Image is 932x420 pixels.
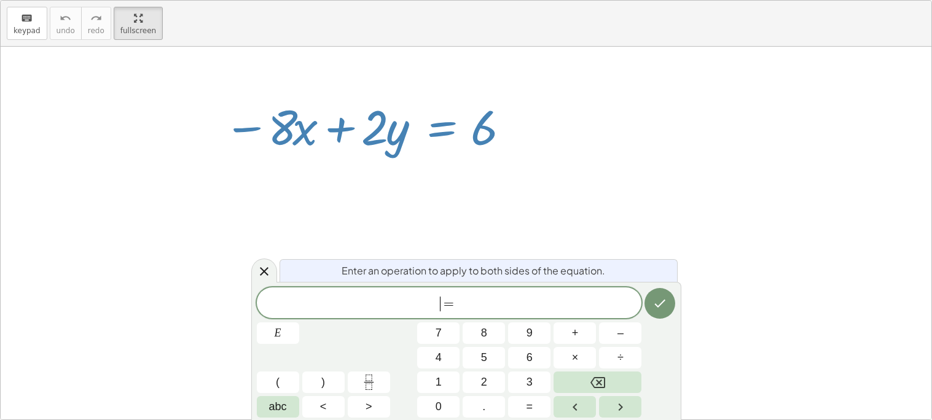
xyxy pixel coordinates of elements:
[463,371,505,393] button: 2
[276,374,280,391] span: (
[88,26,104,35] span: redo
[463,396,505,418] button: .
[120,26,156,35] span: fullscreen
[21,11,33,26] i: keyboard
[114,7,163,40] button: fullscreen
[463,322,505,344] button: 8
[527,349,533,366] span: 6
[436,349,442,366] span: 4
[348,396,390,418] button: Greater than
[60,11,71,26] i: undo
[463,347,505,368] button: 5
[302,396,345,418] button: Less than
[572,325,579,341] span: +
[302,371,345,393] button: )
[527,399,533,415] span: =
[417,322,460,344] button: 7
[257,396,299,418] button: Alphabet
[599,347,641,368] button: Divide
[554,347,596,368] button: Times
[481,325,487,341] span: 8
[257,322,299,344] button: E
[554,371,641,393] button: Backspace
[554,322,596,344] button: Plus
[320,399,327,415] span: <
[436,325,442,341] span: 7
[441,297,458,311] span: =
[275,325,281,341] span: E
[436,374,442,391] span: 1
[481,349,487,366] span: 5
[417,347,460,368] button: 4
[508,322,550,344] button: 9
[7,7,47,40] button: keyboardkeypad
[644,288,675,319] button: Done
[366,399,372,415] span: >
[617,325,624,341] span: –
[527,325,533,341] span: 9
[417,371,460,393] button: 1
[599,396,641,418] button: Right arrow
[90,11,102,26] i: redo
[348,371,390,393] button: Fraction
[321,374,325,391] span: )
[482,399,485,415] span: .
[508,347,550,368] button: 6
[508,371,550,393] button: 3
[617,349,624,366] span: ÷
[257,371,299,393] button: (
[572,349,579,366] span: ×
[436,399,442,415] span: 0
[481,374,487,391] span: 2
[57,26,75,35] span: undo
[342,263,605,278] span: Enter an operation to apply to both sides of the equation.
[527,374,533,391] span: 3
[554,396,596,418] button: Left arrow
[508,396,550,418] button: Equals
[417,396,460,418] button: 0
[14,26,41,35] span: keypad
[81,7,111,40] button: redoredo
[599,322,641,344] button: Minus
[269,399,287,415] span: abc
[50,7,82,40] button: undoundo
